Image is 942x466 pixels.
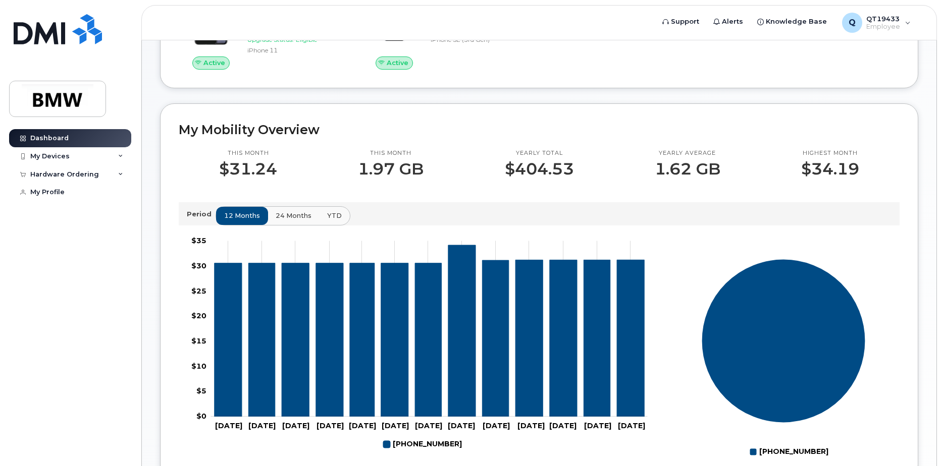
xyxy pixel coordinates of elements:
g: Legend [383,436,462,453]
tspan: $0 [196,412,206,421]
tspan: $25 [191,286,206,295]
p: Period [187,209,216,219]
tspan: [DATE] [415,421,442,430]
p: 1.97 GB [358,160,424,178]
span: Upgrade Status: [247,36,294,43]
span: Knowledge Base [766,17,827,27]
tspan: [DATE] [349,421,376,430]
a: Knowledge Base [750,12,834,32]
span: Active [203,58,225,68]
p: 1.62 GB [655,160,720,178]
g: Chart [702,259,866,460]
g: Series [702,259,866,423]
p: $31.24 [219,160,277,178]
g: 864-386-2584 [383,436,462,453]
p: Yearly average [655,149,720,157]
span: QT19433 [866,15,900,23]
span: Eligible [296,36,317,43]
span: Active [387,58,408,68]
span: Q [849,17,856,29]
g: Chart [191,236,648,453]
span: YTD [327,211,342,220]
tspan: $30 [191,261,206,270]
tspan: [DATE] [248,421,276,430]
p: This month [358,149,424,157]
a: Alerts [706,12,750,32]
tspan: $5 [196,386,206,395]
p: This month [219,149,277,157]
tspan: [DATE] [317,421,344,430]
a: Support [655,12,706,32]
iframe: Messenger Launcher [898,422,934,458]
span: Employee [866,23,900,31]
g: Legend [750,443,828,460]
div: iPhone 11 [247,46,346,54]
tspan: $10 [191,361,206,370]
p: Yearly total [505,149,574,157]
h2: My Mobility Overview [179,122,900,137]
span: 24 months [276,211,311,220]
p: $34.19 [801,160,859,178]
tspan: [DATE] [448,421,475,430]
tspan: [DATE] [517,421,545,430]
p: Highest month [801,149,859,157]
tspan: [DATE] [215,421,242,430]
tspan: [DATE] [584,421,611,430]
tspan: $20 [191,311,206,320]
span: Alerts [722,17,743,27]
tspan: [DATE] [282,421,309,430]
tspan: [DATE] [549,421,577,430]
div: QT19433 [835,13,918,33]
tspan: $15 [191,336,206,345]
p: $404.53 [505,160,574,178]
tspan: [DATE] [382,421,409,430]
span: Support [671,17,699,27]
tspan: [DATE] [483,421,510,430]
g: 864-386-2584 [215,245,644,417]
tspan: $35 [191,236,206,245]
tspan: [DATE] [618,421,645,430]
